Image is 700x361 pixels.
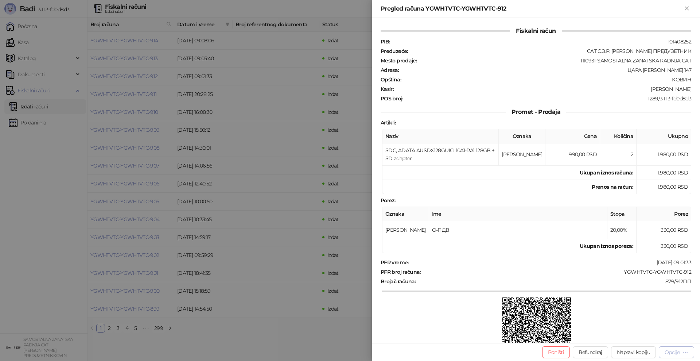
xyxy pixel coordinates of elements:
[617,349,650,356] span: Napravi kopiju
[600,143,637,166] td: 2
[402,76,692,83] div: КОВИН
[381,86,393,92] strong: Kasir :
[607,221,637,239] td: 20,00%
[592,184,633,190] strong: Prenos na račun :
[682,4,691,13] button: Zatvori
[665,349,680,356] div: Opcije
[545,129,600,143] th: Cena
[499,143,545,166] td: [PERSON_NAME]
[637,143,691,166] td: 1.980,00 RSD
[637,166,691,180] td: 1.980,00 RSD
[510,27,561,34] span: Fiskalni račun
[600,129,637,143] th: Količina
[607,207,637,221] th: Stopa
[382,221,429,239] td: [PERSON_NAME]
[637,129,691,143] th: Ukupno
[416,278,692,285] div: 879/912ПП
[381,259,409,266] strong: PFR vreme :
[580,243,633,249] strong: Ukupan iznos poreza:
[659,346,694,358] button: Opcije
[499,129,545,143] th: Oznaka
[573,346,608,358] button: Refundiraj
[382,129,499,143] th: Naziv
[580,169,633,176] strong: Ukupan iznos računa :
[637,180,691,194] td: 1.980,00 RSD
[421,269,692,275] div: YGWHTVTC-YGWHTVTC-912
[382,207,429,221] th: Oznaka
[637,221,691,239] td: 330,00 RSD
[381,48,408,54] strong: Preduzeće :
[382,143,499,166] td: SDC, ADATA AUSDX128GUICL10A1-RA1 128GB + SD adapter
[417,57,692,64] div: 1110931-SAMOSTALNA ZANATSKA RADNJA CAT
[381,57,417,64] strong: Mesto prodaje :
[394,86,692,92] div: [PERSON_NAME]
[381,197,395,204] strong: Porez :
[381,67,399,73] strong: Adresa :
[637,207,691,221] th: Porez
[542,346,570,358] button: Poništi
[400,67,692,73] div: ЦАРА [PERSON_NAME] 147
[545,143,600,166] td: 990,00 RSD
[381,269,421,275] strong: PFR broj računa :
[429,207,607,221] th: Ime
[381,119,396,126] strong: Artikli :
[409,259,692,266] div: [DATE] 09:01:33
[637,239,691,253] td: 330,00 RSD
[381,95,403,102] strong: POS broj :
[429,221,607,239] td: О-ПДВ
[381,4,682,13] div: Pregled računa YGWHTVTC-YGWHTVTC-912
[404,95,692,102] div: 1289/3.11.3-fd0d8d3
[381,38,390,45] strong: PIB :
[381,76,401,83] strong: Opština :
[390,38,692,45] div: 101408252
[381,278,416,285] strong: Brojač računa :
[409,48,692,54] div: CAT С.З.Р. [PERSON_NAME] ПРЕДУЗЕТНИК
[611,346,656,358] button: Napravi kopiju
[506,108,566,115] span: Promet - Prodaja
